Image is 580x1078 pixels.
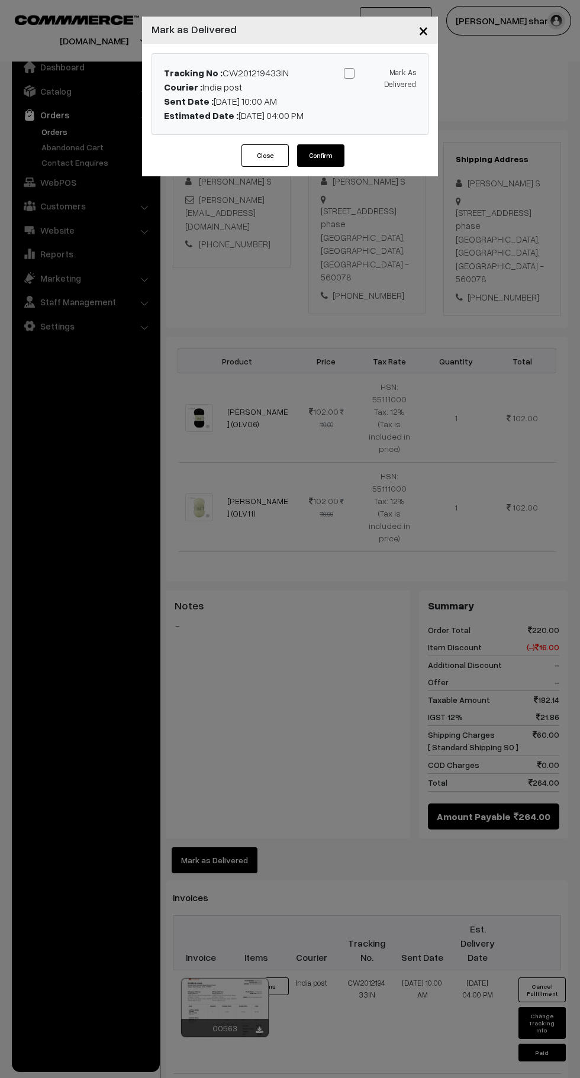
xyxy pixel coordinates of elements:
[164,95,214,107] b: Sent Date :
[297,144,344,167] button: Confirm
[418,19,428,41] span: ×
[409,12,438,49] button: Close
[164,81,202,93] b: Courier :
[155,66,335,122] div: CW201219433IN India post [DATE] 10:00 AM [DATE] 04:00 PM
[344,66,416,90] label: Mark As Delivered
[152,21,237,37] h4: Mark as Delivered
[241,144,289,167] button: Close
[164,109,239,121] b: Estimated Date :
[164,67,223,79] b: Tracking No :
